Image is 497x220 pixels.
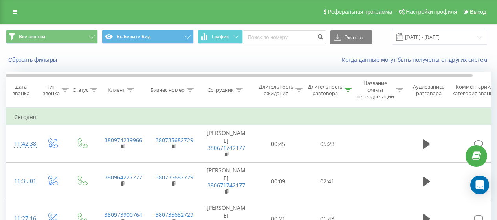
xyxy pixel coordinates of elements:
font: Реферальная программа [328,9,392,15]
input: Поиск по номеру [243,30,326,44]
a: 380735682729 [156,136,193,144]
font: Длительность ожидания [259,83,293,97]
font: Сотрудник [207,86,234,93]
font: [PERSON_NAME] [207,204,246,219]
font: Бизнес номер [150,86,185,93]
a: 380973900764 [105,211,142,218]
font: Длительность разговора [308,83,343,97]
font: [PERSON_NAME] [207,129,246,144]
font: Сегодня [14,113,36,121]
font: Выберите Вид [117,33,150,40]
font: Статус [73,86,88,93]
font: Клиент [108,86,125,93]
font: Комментарий/категория звонка [452,83,495,97]
font: Настройки профиля [406,9,457,15]
a: 380735682729 [156,211,193,218]
a: 380964227277 [105,174,142,181]
a: 380974239966 [105,136,142,144]
button: График [198,30,243,44]
button: Выберите Вид [102,30,194,44]
font: Выход [470,9,486,15]
button: Сбросить фильтры [6,56,61,63]
a: 380671742177 [207,181,245,189]
a: Когда данные могут быть получены от других систем [342,56,491,63]
button: Все звонки [6,30,98,44]
font: 02:41 [320,177,334,185]
a: 380735682729 [156,174,193,181]
font: График [212,33,229,40]
font: 00:09 [271,177,285,185]
font: Все звонки [19,33,45,40]
font: 11:42:38 [14,140,36,147]
font: Название схемы переадресации [356,79,394,100]
div: Открытый Интерком Мессенджер [470,176,489,194]
font: 00:45 [271,140,285,148]
button: Экспорт [330,30,372,44]
font: 05:28 [320,140,334,148]
font: 11:35:01 [14,177,36,185]
font: Аудиозапись разговора [413,83,445,97]
font: Тип звонка [43,83,60,97]
font: Экспорт [345,34,363,41]
font: Когда данные могут быть получены от других систем [342,56,487,63]
font: Сбросить фильтры [8,57,57,63]
font: [PERSON_NAME] [207,166,246,182]
a: 380671742177 [207,144,245,152]
font: Дата звонка [13,83,29,97]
